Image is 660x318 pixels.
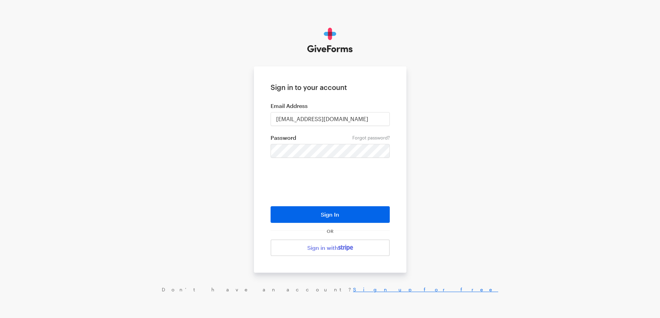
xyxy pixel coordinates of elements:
a: Sign up for free [353,287,498,292]
div: Don’t have an account? [7,287,653,293]
a: Forgot password? [352,135,390,140]
button: Sign In [271,206,390,223]
label: Email Address [271,102,390,109]
img: GiveForms [307,28,353,53]
span: OR [325,228,335,234]
a: Sign in with [271,239,390,256]
h1: Sign in to your account [271,83,390,91]
label: Password [271,134,390,141]
iframe: reCAPTCHA [278,168,383,195]
img: stripe-07469f1003232ad58a8838275b02f7af1ac9ba95304e10fa954b414cd571f63b.svg [338,245,353,251]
